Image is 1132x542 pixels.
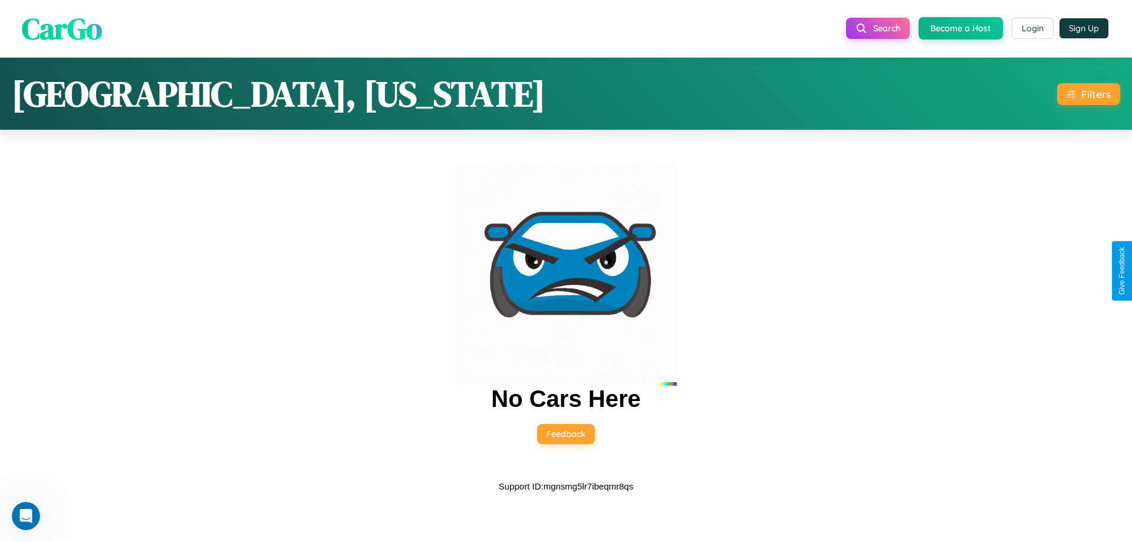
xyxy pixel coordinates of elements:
p: Support ID: mgnsmg5lr7ibeqmr8qs [499,478,633,494]
div: Give Feedback [1118,247,1126,295]
button: Sign Up [1059,18,1108,38]
button: Login [1012,18,1054,39]
h1: [GEOGRAPHIC_DATA], [US_STATE] [12,70,545,118]
h2: No Cars Here [491,386,640,412]
button: Become a Host [919,17,1003,40]
img: car [455,164,677,386]
button: Filters [1057,83,1120,105]
button: Search [846,18,910,39]
div: Filters [1081,88,1111,100]
span: Search [873,23,900,34]
button: Feedback [537,424,595,444]
iframe: Intercom live chat [12,502,40,530]
span: CarGo [22,8,102,48]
